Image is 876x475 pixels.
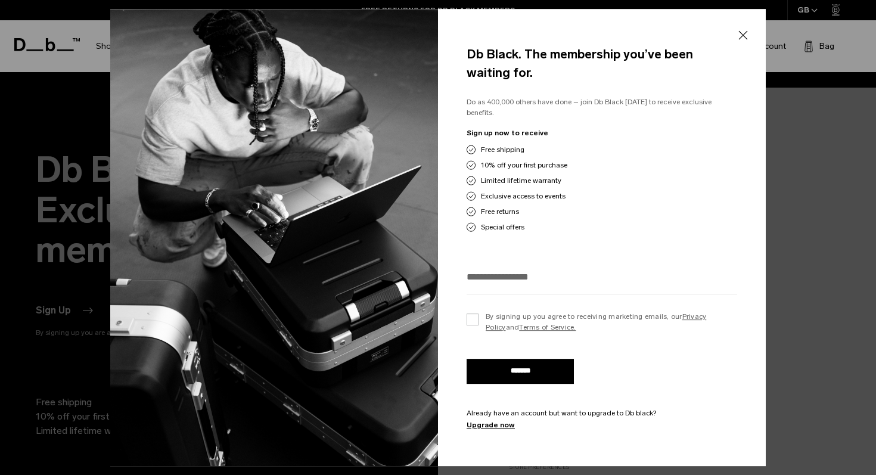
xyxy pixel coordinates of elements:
p: Sign up now to receive [467,128,737,138]
a: Terms of Service. [519,323,576,331]
span: Exclusive access to events [481,191,566,201]
p: Already have an account but want to upgrade to Db black? [467,408,737,418]
span: Free returns [481,206,519,217]
a: Privacy Policy [486,312,706,331]
span: Special offers [481,222,524,232]
span: Limited lifetime warranty [481,175,561,186]
span: Free shipping [481,144,524,155]
span: 10% off your first purchase [481,160,567,170]
label: By signing up you agree to receiving marketing emails, our and [467,311,737,333]
h4: Db Black. The membership you’ve been waiting for. [467,45,737,82]
a: Upgrade now [467,420,737,430]
p: Do as 400,000 others have done – join Db Black [DATE] to receive exclusive benefits. [467,97,737,119]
